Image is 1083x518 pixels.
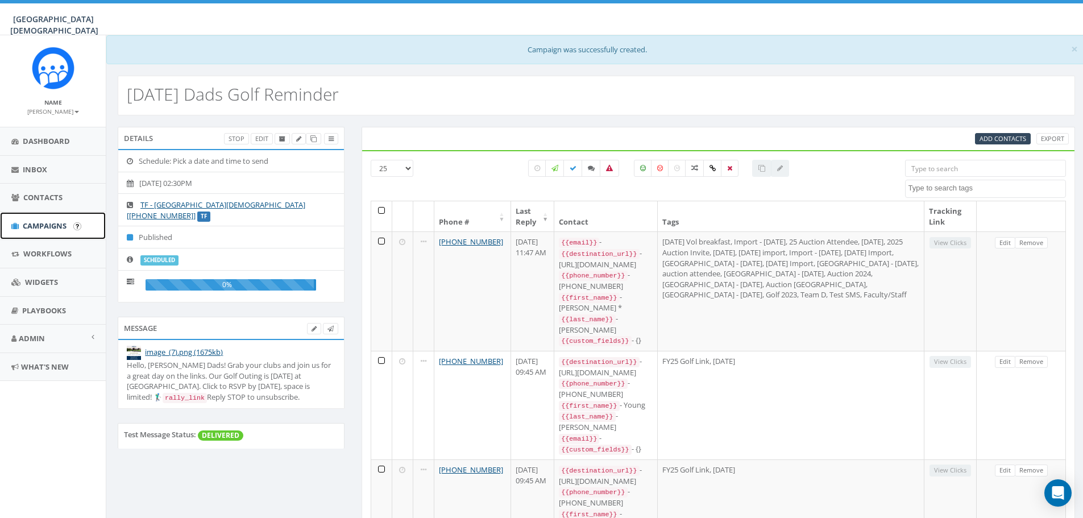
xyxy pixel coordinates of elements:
span: Archive Campaign [279,134,285,143]
span: [GEOGRAPHIC_DATA][DEMOGRAPHIC_DATA] [10,14,98,36]
a: [PHONE_NUMBER] [439,465,503,475]
a: Remove [1015,356,1048,368]
span: Dashboard [23,136,70,146]
th: Contact [554,201,658,231]
span: Contacts [23,192,63,202]
textarea: Search [908,183,1065,193]
div: Message [118,317,345,339]
span: Send Test Message [327,324,334,333]
code: {{phone_number}} [559,379,627,389]
i: Published [127,234,139,241]
div: - {} [559,444,653,455]
div: - [PHONE_NUMBER] [559,378,653,399]
label: Sending [545,160,565,177]
input: Submit [73,222,81,230]
code: {{last_name}} [559,314,615,325]
div: - [PERSON_NAME] [559,313,653,335]
a: TF - [GEOGRAPHIC_DATA][DEMOGRAPHIC_DATA] [[PHONE_NUMBER]] [127,200,305,221]
small: Name [44,98,62,106]
code: {{destination_url}} [559,357,639,367]
a: Edit [995,356,1015,368]
i: Schedule: Pick a date and time to send [127,158,139,165]
span: Playbooks [22,305,66,316]
div: Open Intercom Messenger [1044,479,1072,507]
div: - [PHONE_NUMBER] [559,270,653,291]
a: Edit [251,133,273,145]
small: [PERSON_NAME] [27,107,79,115]
code: {{custom_fields}} [559,445,631,455]
div: - [PERSON_NAME] * [559,292,653,313]
a: Edit [995,465,1015,476]
a: Stop [224,133,249,145]
td: [DATE] 09:45 AM [511,351,555,459]
span: Edit Campaign Body [312,324,317,333]
div: - {} [559,335,653,346]
span: Add Contacts [980,134,1026,143]
th: Phone #: activate to sort column ascending [434,201,511,231]
span: Widgets [25,277,58,287]
label: Bounced [600,160,619,177]
th: Tags [658,201,924,231]
code: {{phone_number}} [559,271,627,281]
label: Pending [528,160,546,177]
td: FY25 Golf Link, [DATE] [658,351,924,459]
code: {{destination_url}} [559,466,639,476]
a: [PHONE_NUMBER] [439,237,503,247]
code: {{last_name}} [559,412,615,422]
code: {{phone_number}} [559,487,627,498]
a: Edit [995,237,1015,249]
span: DELIVERED [198,430,243,441]
span: Workflows [23,248,72,259]
label: TF [197,212,210,222]
label: Positive [634,160,652,177]
img: Rally_Corp_Icon_1.png [32,47,74,89]
a: [PHONE_NUMBER] [439,356,503,366]
a: Remove [1015,237,1048,249]
span: CSV files only [980,134,1026,143]
div: - [URL][DOMAIN_NAME] [559,248,653,270]
li: [DATE] 02:30PM [118,172,344,194]
label: Delivered [563,160,583,177]
code: {{first_name}} [559,293,619,303]
div: - [URL][DOMAIN_NAME] [559,465,653,486]
label: Negative [651,160,669,177]
div: Hello, [PERSON_NAME] Dads! Grab your clubs and join us for a great day on the links. Our Golf Out... [127,360,335,403]
code: {{destination_url}} [559,249,639,259]
li: Published [118,226,344,248]
a: image_(7).png (1675kb) [145,347,223,357]
span: Clone Campaign [310,134,317,143]
code: {{email}} [559,434,599,444]
span: Admin [19,333,45,343]
label: Link Clicked [703,160,722,177]
div: 0% [146,279,316,291]
a: Add Contacts [975,133,1031,145]
label: Removed [721,160,738,177]
span: Campaigns [23,221,67,231]
span: What's New [21,362,69,372]
label: Test Message Status: [124,429,196,440]
span: × [1071,41,1078,57]
li: Schedule: Pick a date and time to send [118,150,344,172]
a: [PERSON_NAME] [27,106,79,116]
code: {{email}} [559,238,599,248]
td: [DATE] 11:47 AM [511,231,555,351]
h2: [DATE] Dads Golf Reminder [127,85,339,103]
label: Replied [582,160,601,177]
code: {{first_name}} [559,401,619,411]
button: Close [1071,43,1078,55]
td: [DATE] Vol breakfast, Import - [DATE], 25 Auction Attendee, [DATE], 2025 Auction Invite, [DATE], ... [658,231,924,351]
th: Last Reply: activate to sort column ascending [511,201,555,231]
label: scheduled [140,255,179,266]
code: {{custom_fields}} [559,336,631,346]
input: Type to search [905,160,1066,177]
div: - [PERSON_NAME] [559,411,653,432]
div: - [559,433,653,444]
span: Inbox [23,164,47,175]
code: rally_link [163,393,207,403]
a: Export [1036,133,1069,145]
div: - [PHONE_NUMBER] [559,486,653,508]
label: Mixed [685,160,704,177]
a: Remove [1015,465,1048,476]
span: Edit Campaign Title [296,134,301,143]
th: Tracking Link [924,201,977,231]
